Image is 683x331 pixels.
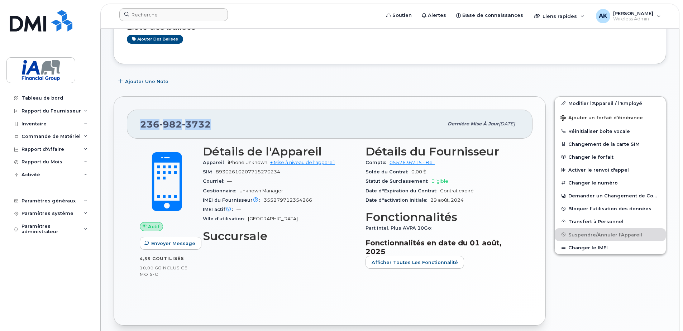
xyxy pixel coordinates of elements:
span: [PERSON_NAME] [613,10,653,16]
button: Envoyer Message [140,237,201,250]
span: 236 [140,119,211,130]
button: Bloquer l'utilisation des données [555,202,666,215]
a: Base de connaissances [451,8,528,23]
span: Contrat expiré [440,188,474,193]
span: Actif [148,223,160,230]
span: 3732 [182,119,211,130]
span: Appareil [203,160,228,165]
span: Activer le renvoi d'appel [568,167,629,173]
button: Changer le numéro [555,176,666,189]
span: Dernière mise à jour [448,121,499,126]
span: 355279712354266 [264,197,312,203]
a: 0552636715 - Bell [390,160,435,165]
h3: Succursale [203,230,357,243]
a: + Mise à niveau de l'appareil [270,160,335,165]
span: iPhone Unknown [228,160,267,165]
a: Alertes [417,8,451,23]
span: Envoyer Message [151,240,195,247]
span: utilisés [160,256,184,261]
span: [GEOGRAPHIC_DATA] [248,216,298,221]
span: SIM [203,169,216,174]
h3: Fonctionnalités en date du 01 août, 2025 [366,239,520,256]
span: Solde du Contrat [366,169,411,174]
span: 89302610207715270234 [216,169,280,174]
span: Courriel [203,178,227,184]
span: Ajouter une Note [125,78,168,85]
span: Liens rapides [543,13,577,19]
span: Compte [366,160,390,165]
span: Afficher Toutes les Fonctionnalité [372,259,458,266]
div: Ahmed Ksontini [591,9,666,23]
h3: Détails de l'Appareil [203,145,357,158]
span: Gestionnaire [203,188,239,193]
button: Demander un Changement de Compte [555,189,666,202]
button: Changer le forfait [555,150,666,163]
span: — [227,178,232,184]
span: 10,00 Go [140,265,162,270]
button: Changer le IMEI [555,241,666,254]
button: Transfert à Personnel [555,215,666,228]
span: — [237,207,241,212]
span: Part intel. Plus AVPA 10Go [366,225,435,231]
span: 982 [159,119,182,130]
span: Changer le forfait [568,154,613,159]
span: Eligible [431,178,448,184]
span: Ajouter un forfait d’itinérance [560,115,643,122]
button: Suspendre/Annuler l'Appareil [555,228,666,241]
h3: Détails du Fournisseur [366,145,520,158]
span: 4,55 Go [140,256,160,261]
a: Soutien [381,8,417,23]
span: Suspendre/Annuler l'Appareil [568,232,642,237]
span: Wireless Admin [613,16,653,22]
button: Activer le renvoi d'appel [555,163,666,176]
button: Changement de la carte SIM [555,138,666,150]
h3: Liste des balises [127,23,653,32]
span: AK [599,12,607,20]
span: Alertes [428,12,446,19]
span: 0,00 $ [411,169,426,174]
button: Ajouter une Note [114,75,175,88]
button: Réinitialiser boîte vocale [555,125,666,138]
span: Ville d’utilisation [203,216,248,221]
span: 29 août, 2024 [430,197,464,203]
button: Afficher Toutes les Fonctionnalité [366,256,464,269]
span: IMEI du Fournisseur [203,197,264,203]
span: Base de connaissances [462,12,523,19]
span: Soutien [392,12,412,19]
span: IMEI actif [203,207,237,212]
span: Date d''activation initiale [366,197,430,203]
div: Liens rapides [529,9,589,23]
input: Recherche [119,8,228,21]
span: Unknown Manager [239,188,283,193]
span: inclus ce mois-ci [140,265,188,277]
span: Statut de Surclassement [366,178,431,184]
a: Modifier l'Appareil / l'Employé [555,97,666,110]
h3: Fonctionnalités [366,211,520,224]
button: Ajouter un forfait d’itinérance [555,110,666,125]
span: [DATE] [499,121,515,126]
a: Ajouter des balises [127,35,183,44]
span: Date d''Expiration du Contrat [366,188,440,193]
